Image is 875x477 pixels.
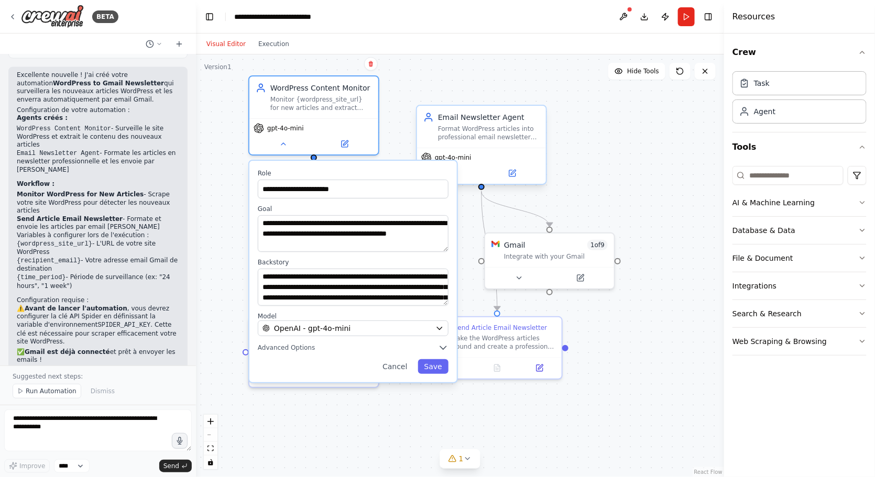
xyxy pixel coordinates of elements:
[17,232,179,240] h2: Variables à configurer lors de l'exécution :
[85,384,120,398] button: Dismiss
[732,300,867,327] button: Search & Research
[418,359,449,374] button: Save
[732,10,775,23] h4: Resources
[204,428,217,442] button: zoom out
[92,10,118,23] div: BETA
[521,362,557,374] button: Open in side panel
[171,38,188,50] button: Start a new chat
[454,334,555,351] div: Take the WordPress articles found and create a professional email newsletter. Format the content ...
[551,272,610,284] button: Open in side panel
[17,150,100,158] code: Email Newsletter Agent
[274,323,351,334] span: OpenAI - gpt-4o-mini
[476,191,502,310] g: Edge from e14c8194-c966-477d-8422-798229fb636d to 044ed739-7c33-4632-a6ac-56667d9b411c
[248,75,379,156] div: WordPress Content MonitorMonitor {wordpress_site_url} for new articles and extract their content ...
[694,469,723,475] a: React Flow attribution
[98,322,151,329] code: SPIDER_API_KEY
[627,67,659,75] span: Hide Tools
[732,189,867,216] button: AI & Machine Learning
[53,80,164,87] strong: WordPress to Gmail Newsletter
[438,112,540,123] div: Email Newsletter Agent
[17,274,179,291] li: - Période de surveillance (ex: "24 hours", "1 week")
[732,132,867,162] button: Tools
[204,442,217,456] button: fit view
[475,362,520,374] button: No output available
[754,106,775,117] div: Agent
[701,9,716,24] button: Hide right sidebar
[19,462,45,470] span: Improve
[17,71,179,104] p: Excellente nouvelle ! J'ai créé votre automation qui surveillera les nouveaux articles WordPress ...
[732,217,867,244] button: Database & Data
[17,181,54,188] strong: Workflow :
[252,38,296,50] button: Execution
[315,138,374,150] button: Open in side panel
[13,384,81,398] button: Run Automation
[416,107,547,187] div: Email Newsletter AgentFormat WordPress articles into professional email newsletters and send them...
[587,240,608,250] span: Number of enabled actions
[732,67,867,132] div: Crew
[491,240,500,248] img: Gmail
[4,459,50,473] button: Improve
[376,359,413,374] button: Cancel
[504,252,608,261] div: Integrate with your Gmail
[25,305,127,313] strong: Avant de lancer l'automation
[202,9,217,24] button: Hide left sidebar
[732,162,867,364] div: Tools
[172,433,188,449] button: Click to speak your automation idea
[732,38,867,67] button: Crew
[17,274,66,282] code: {time_period}
[163,462,179,470] span: Send
[17,191,179,216] li: - Scrape votre site WordPress pour détecter les nouveaux articles
[200,38,252,50] button: Visual Editor
[26,387,76,395] span: Run Automation
[732,245,867,272] button: File & Document
[204,415,217,428] button: zoom in
[204,415,217,469] div: React Flow controls
[732,272,867,299] button: Integrations
[270,83,372,93] div: WordPress Content Monitor
[483,167,542,180] button: Open in side panel
[476,191,555,227] g: Edge from e14c8194-c966-477d-8422-798229fb636d to b6ab4dab-cfdb-4eb2-a27d-303eb928866b
[21,5,84,28] img: Logo
[435,153,472,162] span: gpt-4o-mini
[438,125,540,141] div: Format WordPress articles into professional email newsletters and send them to {recipient_email} ...
[459,453,464,464] span: 1
[17,305,179,347] p: ⚠️ , vous devrez configurer la clé API Spider en définissant la variable d'environnement . Cette ...
[608,63,665,80] button: Hide Tools
[17,349,179,365] p: ✅ et prêt à envoyer les emails !
[25,349,110,356] strong: Gmail est déjà connecté
[17,241,92,248] code: {wordpress_site_url}
[258,343,315,352] span: Advanced Options
[440,449,480,469] button: 1
[204,63,232,71] div: Version 1
[258,342,449,353] button: Advanced Options
[17,216,123,223] strong: Send Article Email Newsletter
[17,191,144,198] strong: Monitor WordPress for New Articles
[267,124,304,132] span: gpt-4o-mini
[754,78,770,88] div: Task
[258,320,449,336] button: OpenAI - gpt-4o-mini
[504,240,526,250] div: Gmail
[270,95,372,112] div: Monitor {wordpress_site_url} for new articles and extract their content in a structured format fo...
[364,57,378,71] button: Delete node
[432,316,563,380] div: Send Article Email NewsletterTake the WordPress articles found and create a professional email ne...
[17,257,179,274] li: - Votre adresse email Gmail de destination
[484,232,615,290] div: GmailGmail1of9Integrate with your Gmail
[732,328,867,355] button: Web Scraping & Browsing
[454,324,547,332] div: Send Article Email Newsletter
[258,169,449,178] label: Role
[258,205,449,213] label: Goal
[234,12,344,22] nav: breadcrumb
[17,258,81,265] code: {recipient_email}
[141,38,167,50] button: Switch to previous chat
[204,456,217,469] button: toggle interactivity
[159,460,192,472] button: Send
[17,216,179,232] li: - Formate et envoie les articles par email [PERSON_NAME]
[13,372,183,381] p: Suggested next steps:
[17,125,111,132] code: WordPress Content Monitor
[258,258,449,267] label: Backstory
[17,240,179,257] li: - L'URL de votre site WordPress
[258,312,449,320] label: Model
[91,387,115,395] span: Dismiss
[17,106,179,115] h2: Configuration de votre automation :
[17,125,179,150] li: - Surveille le site WordPress et extrait le contenu des nouveaux articles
